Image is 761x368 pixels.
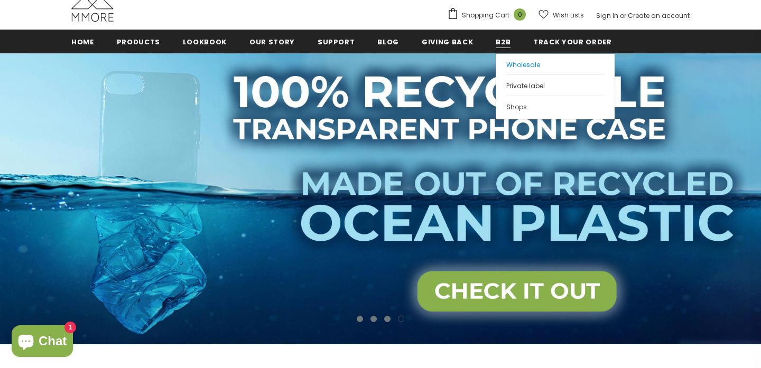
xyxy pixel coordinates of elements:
[8,325,76,360] inbox-online-store-chat: Shopify online store chat
[318,37,355,47] span: support
[117,37,160,47] span: Products
[496,37,511,47] span: B2B
[533,30,611,53] a: Track your order
[183,30,227,53] a: Lookbook
[514,8,526,21] span: 0
[71,30,94,53] a: Home
[462,10,509,21] span: Shopping Cart
[422,30,473,53] a: Giving back
[249,30,295,53] a: Our Story
[506,60,540,69] span: Wholesale
[506,102,527,111] span: Shops
[496,30,511,53] a: B2B
[318,30,355,53] a: support
[183,37,227,47] span: Lookbook
[422,37,473,47] span: Giving back
[447,7,531,23] a: Shopping Cart 0
[506,96,604,117] a: Shops
[620,11,626,20] span: or
[377,37,399,47] span: Blog
[628,11,690,20] a: Create an account
[506,81,545,90] span: Private label
[370,316,377,322] button: 2
[596,11,618,20] a: Sign In
[533,37,611,47] span: Track your order
[377,30,399,53] a: Blog
[506,54,604,74] a: Wholesale
[117,30,160,53] a: Products
[398,316,404,322] button: 4
[71,37,94,47] span: Home
[249,37,295,47] span: Our Story
[357,316,363,322] button: 1
[506,74,604,96] a: Private label
[539,6,584,24] a: Wish Lists
[553,10,584,21] span: Wish Lists
[384,316,391,322] button: 3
